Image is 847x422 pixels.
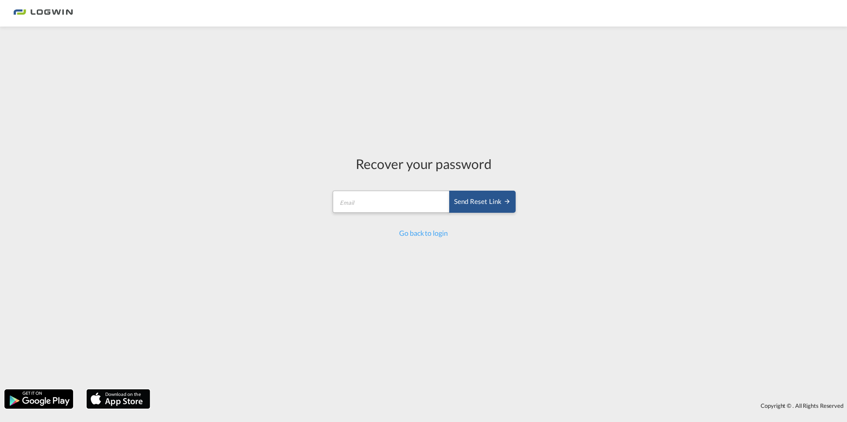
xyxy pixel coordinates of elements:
[449,191,516,213] button: SEND RESET LINK
[454,197,511,207] div: Send reset link
[4,388,74,410] img: google.png
[155,398,847,413] div: Copyright © . All Rights Reserved
[504,198,511,205] md-icon: icon-arrow-right
[331,154,516,173] div: Recover your password
[399,229,447,237] a: Go back to login
[85,388,151,410] img: apple.png
[333,191,450,213] input: Email
[13,4,73,23] img: bc73a0e0d8c111efacd525e4c8ad7d32.png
